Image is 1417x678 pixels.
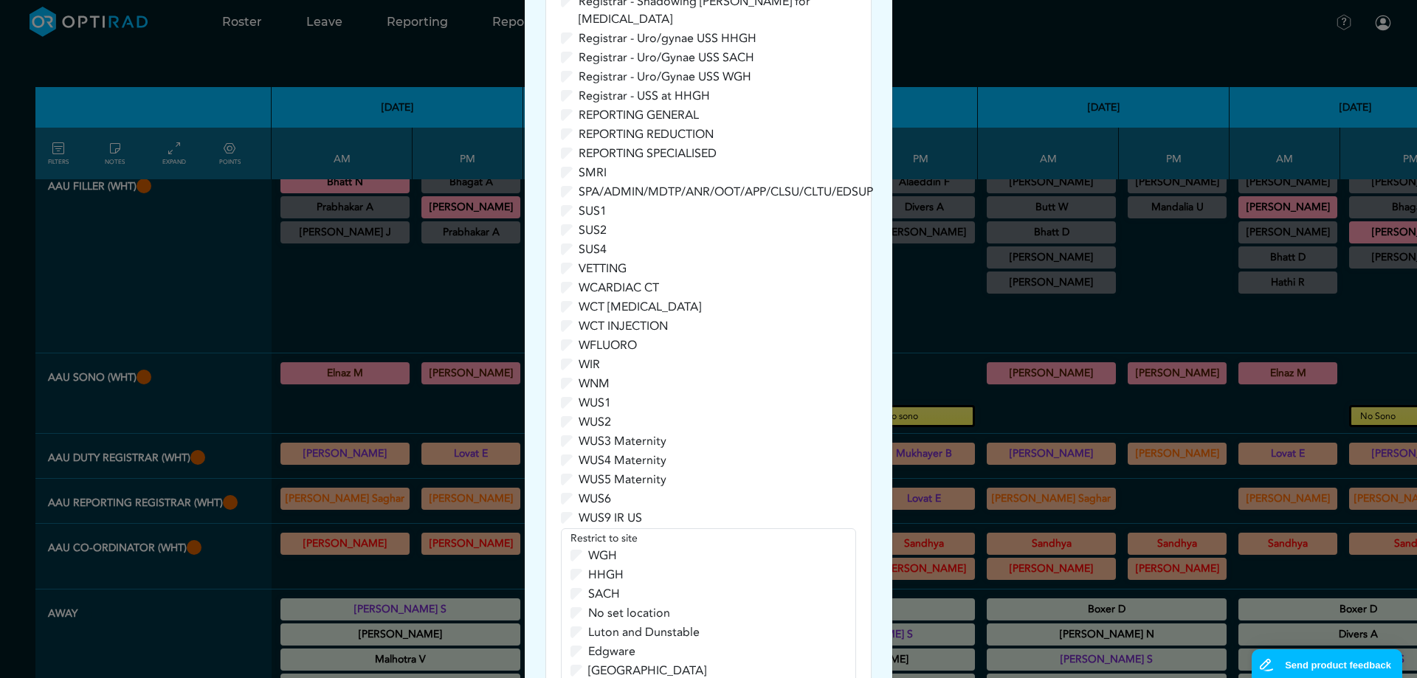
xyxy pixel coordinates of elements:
label: SUS2 [579,221,607,239]
label: WUS3 Maternity [579,432,666,450]
label: SPA/ADMIN/MDTP/ANR/OOT/APP/CLSU/CLTU/EDSUP [579,183,873,201]
label: No set location [588,604,670,622]
label: Registrar - USS at HHGH [579,87,710,105]
label: SACH [588,585,620,603]
label: REPORTING GENERAL [579,106,699,124]
label: WUS5 Maternity [579,471,666,488]
label: WUS4 Maternity [579,452,666,469]
label: WUS9 IR US [579,509,642,527]
label: REPORTING REDUCTION [579,125,714,143]
label: WFLUORO [579,336,637,354]
label: WIR [579,356,600,373]
label: SUS4 [579,241,607,258]
label: Luton and Dunstable [588,623,700,641]
label: WCT [MEDICAL_DATA] [579,298,701,316]
label: REPORTING SPECIALISED [579,145,717,162]
label: WUS2 [579,413,611,431]
label: WCARDIAC CT [579,279,659,297]
label: Edgware [588,643,635,660]
label: VETTING [579,260,627,277]
label: WNM [579,375,610,392]
small: Restrict to site [570,531,638,545]
label: SUS1 [579,202,607,220]
label: WUS6 [579,490,611,508]
label: SMRI [579,164,607,181]
label: HHGH [588,566,624,584]
label: Registrar - Uro/gynae USS HHGH [579,30,756,47]
label: Registrar - Uro/Gynae USS WGH [579,68,751,86]
label: Registrar - Uro/Gynae USS SACH [579,49,754,66]
label: WCT INJECTION [579,317,668,335]
label: WUS1 [579,394,611,412]
label: WGH [588,547,617,564]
